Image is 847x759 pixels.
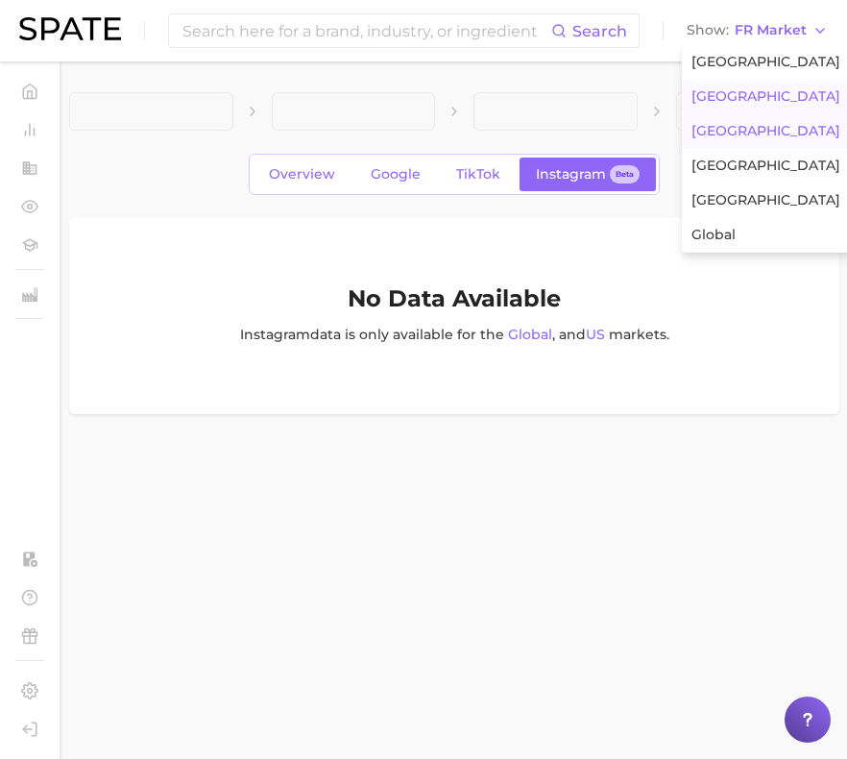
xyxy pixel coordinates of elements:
[508,326,552,343] a: Global
[687,25,729,36] span: Show
[440,158,517,191] a: TikTok
[691,227,736,243] span: Global
[572,22,627,40] span: Search
[19,17,121,40] img: SPATE
[691,158,840,174] span: [GEOGRAPHIC_DATA]
[682,18,833,43] button: ShowFR Market
[15,715,44,744] a: Log out. Currently logged in with e-mail shari@pioneerinno.com.
[371,166,421,183] span: Google
[520,158,656,191] a: InstagramBeta
[691,192,840,208] span: [GEOGRAPHIC_DATA]
[691,88,840,105] span: [GEOGRAPHIC_DATA]
[253,158,351,191] a: Overview
[269,166,335,183] span: Overview
[586,326,605,343] a: US
[354,158,437,191] a: Google
[240,324,669,345] p: Instagram data is only available for the , and market s .
[735,25,807,36] span: FR Market
[536,166,606,183] span: Instagram
[691,54,840,70] span: [GEOGRAPHIC_DATA]
[348,287,561,310] h1: No Data Available
[691,123,840,139] span: [GEOGRAPHIC_DATA]
[616,166,634,183] span: Beta
[181,14,551,47] input: Search here for a brand, industry, or ingredient
[456,166,500,183] span: TikTok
